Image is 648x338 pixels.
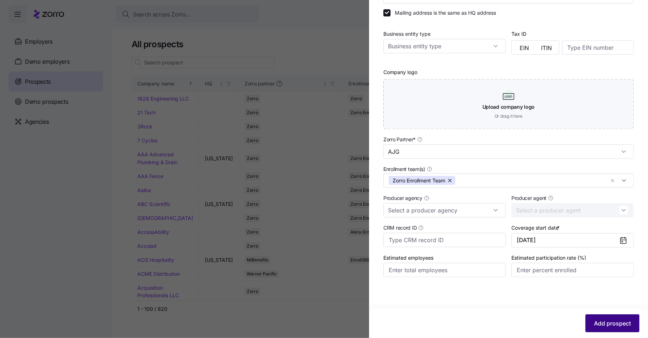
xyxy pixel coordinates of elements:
[383,263,506,277] input: Enter total employees
[383,203,506,217] input: Select a producer agency
[511,195,546,202] span: Producer agent
[393,176,445,185] span: Zorro Enrollment Team
[511,263,634,277] input: Enter percent enrolled
[391,9,496,16] label: Mailing address is the same as HQ address
[383,233,506,247] input: Type CRM record ID
[383,136,416,143] span: Zorro Partner *
[511,203,634,217] input: Select a producer agent
[511,224,561,232] label: Coverage start date
[511,30,526,38] label: Tax ID
[585,314,639,332] button: Add prospect
[511,233,634,248] button: [DATE]
[511,254,586,262] label: Estimated participation rate (%)
[520,45,529,51] span: EIN
[383,195,422,202] span: Producer agency
[383,254,433,262] label: Estimated employees
[594,319,631,328] span: Add prospect
[383,166,425,173] span: Enrollment team(s)
[383,144,634,159] input: Select a partner
[541,45,552,51] span: ITIN
[383,224,417,231] span: CRM record ID
[383,39,506,53] input: Business entity type
[383,30,431,38] label: Business entity type
[383,68,417,76] label: Company logo
[562,40,634,55] input: Type EIN number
